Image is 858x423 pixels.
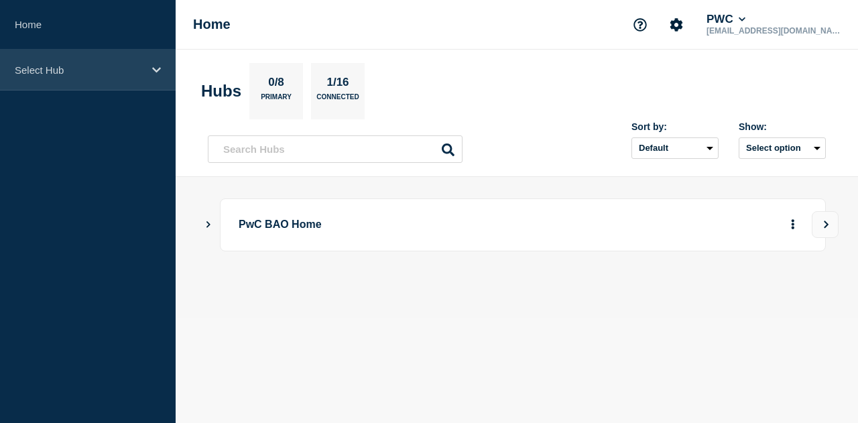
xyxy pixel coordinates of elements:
[739,137,826,159] button: Select option
[704,26,843,36] p: [EMAIL_ADDRESS][DOMAIN_NAME]
[261,93,292,107] p: Primary
[812,211,839,238] button: View
[626,11,654,39] button: Support
[662,11,690,39] button: Account settings
[322,76,354,93] p: 1/16
[739,121,826,132] div: Show:
[201,82,241,101] h2: Hubs
[208,135,463,163] input: Search Hubs
[704,13,748,26] button: PWC
[316,93,359,107] p: Connected
[631,137,719,159] select: Sort by
[205,220,212,230] button: Show Connected Hubs
[193,17,231,32] h1: Home
[631,121,719,132] div: Sort by:
[239,213,584,237] p: PwC BAO Home
[15,64,143,76] p: Select Hub
[784,213,802,237] button: More actions
[263,76,290,93] p: 0/8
